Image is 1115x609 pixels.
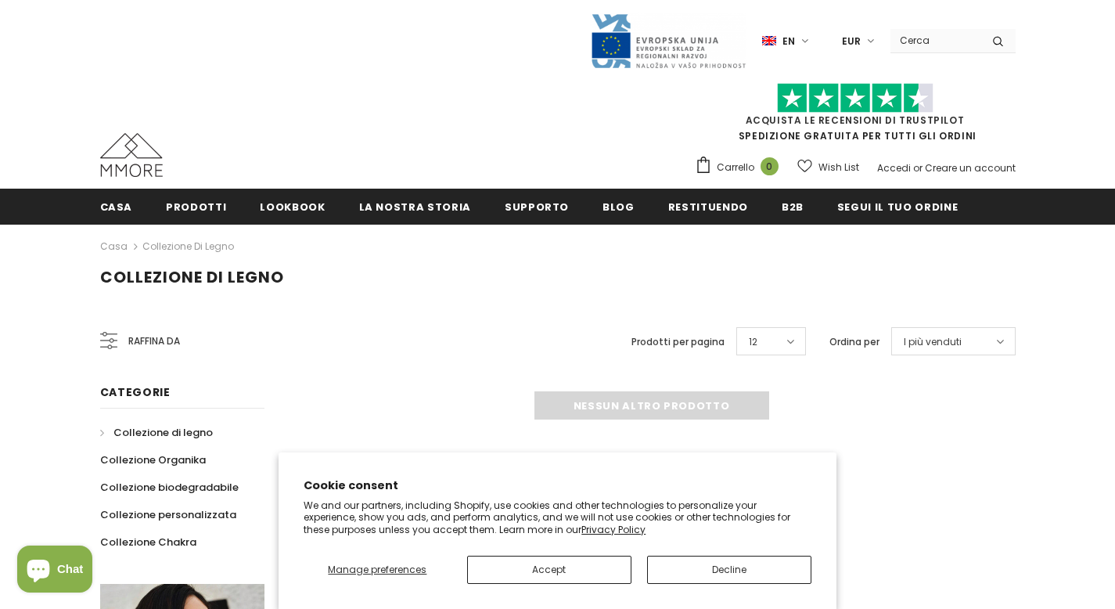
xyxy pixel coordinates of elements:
span: Wish List [818,160,859,175]
span: La nostra storia [359,200,471,214]
label: Prodotti per pagina [631,334,725,350]
span: supporto [505,200,569,214]
a: Creare un account [925,161,1016,175]
span: Raffina da [128,333,180,350]
span: Restituendo [668,200,748,214]
a: Prodotti [166,189,226,224]
span: Categorie [100,384,171,400]
img: Casi MMORE [100,133,163,177]
span: Manage preferences [328,563,426,576]
a: Privacy Policy [581,523,646,536]
span: Collezione di legno [100,266,284,288]
button: Accept [467,556,631,584]
span: Collezione personalizzata [100,507,236,522]
span: Collezione di legno [113,425,213,440]
a: Collezione di legno [100,419,213,446]
a: Carrello 0 [695,156,786,179]
span: Collezione Organika [100,452,206,467]
span: Collezione Chakra [100,535,196,550]
button: Manage preferences [304,556,451,584]
img: Fidati di Pilot Stars [777,83,933,114]
a: Wish List [797,153,859,181]
a: Segui il tuo ordine [837,189,958,224]
span: EUR [842,34,861,49]
a: Acquista le recensioni di TrustPilot [746,114,965,127]
a: B2B [782,189,804,224]
inbox-online-store-chat: Shopify online store chat [13,546,97,596]
a: Collezione di legno [142,240,234,253]
span: Carrello [717,160,754,175]
input: Search Site [890,29,980,52]
span: en [782,34,795,49]
span: or [913,161,923,175]
h2: Cookie consent [304,477,811,494]
img: i-lang-1.png [762,34,776,48]
a: Casa [100,237,128,256]
a: Collezione Organika [100,446,206,474]
span: Collezione biodegradabile [100,480,239,495]
span: I più venduti [904,334,962,350]
img: Javni Razpis [590,13,746,70]
a: Collezione Chakra [100,528,196,556]
a: Lookbook [260,189,325,224]
a: Casa [100,189,133,224]
p: We and our partners, including Shopify, use cookies and other technologies to personalize your ex... [304,499,811,536]
button: Decline [647,556,811,584]
a: Collezione personalizzata [100,501,236,528]
span: B2B [782,200,804,214]
a: Restituendo [668,189,748,224]
span: Casa [100,200,133,214]
label: Ordina per [829,334,879,350]
a: Collezione biodegradabile [100,474,239,501]
span: Blog [602,200,635,214]
a: Accedi [877,161,911,175]
a: supporto [505,189,569,224]
a: Blog [602,189,635,224]
span: 12 [749,334,757,350]
span: Prodotti [166,200,226,214]
span: SPEDIZIONE GRATUITA PER TUTTI GLI ORDINI [695,90,1016,142]
span: Lookbook [260,200,325,214]
a: Javni Razpis [590,34,746,47]
span: 0 [761,157,779,175]
span: Segui il tuo ordine [837,200,958,214]
a: La nostra storia [359,189,471,224]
